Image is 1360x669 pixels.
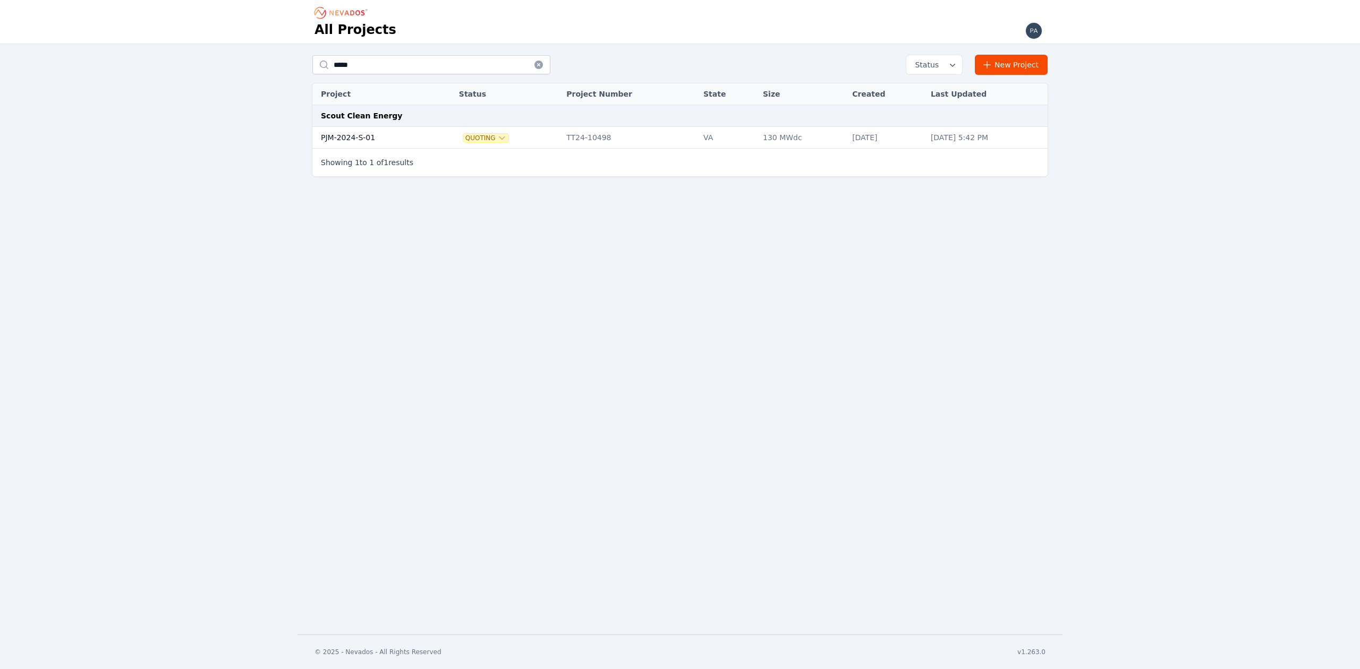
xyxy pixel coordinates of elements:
td: PJM-2024-S-01 [312,127,435,149]
td: 130 MWdc [758,127,847,149]
th: State [698,83,758,105]
th: Size [758,83,847,105]
td: VA [698,127,758,149]
div: © 2025 - Nevados - All Rights Reserved [314,648,441,656]
a: New Project [975,55,1048,75]
th: Project [312,83,435,105]
span: 1 [355,158,360,167]
tr: PJM-2024-S-01QuotingTT24-10498VA130 MWdc[DATE][DATE] 5:42 PM [312,127,1048,149]
p: Showing to of results [321,157,413,168]
button: Quoting [463,134,508,142]
td: [DATE] [847,127,925,149]
button: Status [906,55,962,74]
span: 1 [369,158,374,167]
img: paul.mcmillan@nevados.solar [1025,22,1042,39]
span: 1 [384,158,388,167]
div: v1.263.0 [1017,648,1045,656]
th: Created [847,83,925,105]
td: TT24-10498 [561,127,698,149]
th: Project Number [561,83,698,105]
span: Status [911,59,939,70]
td: Scout Clean Energy [312,105,1048,127]
th: Status [454,83,561,105]
h1: All Projects [314,21,396,38]
th: Last Updated [925,83,1048,105]
td: [DATE] 5:42 PM [925,127,1048,149]
nav: Breadcrumb [314,4,371,21]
